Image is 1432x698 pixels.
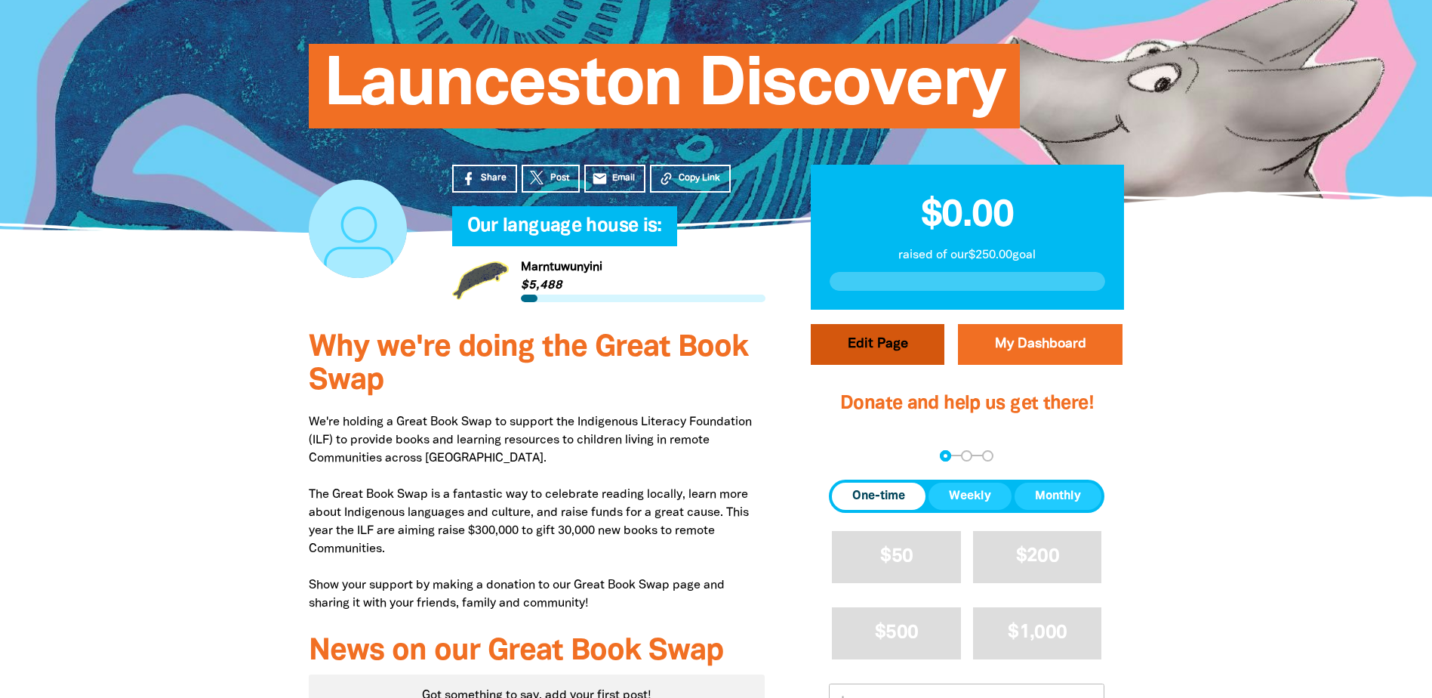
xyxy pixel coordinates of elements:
[829,480,1104,513] div: Donation frequency
[982,450,993,462] button: Navigate to step 3 of 3 to enter your payment details
[830,246,1105,264] p: raised of our $250.00 goal
[650,165,731,193] button: Copy Link
[324,55,1005,128] span: Launceston Discovery
[550,171,569,185] span: Post
[1035,487,1081,505] span: Monthly
[880,548,913,565] span: $50
[1008,624,1067,641] span: $1,000
[973,531,1102,583] button: $200
[973,607,1102,659] button: $1,000
[452,231,765,240] h6: My Team
[584,165,646,193] a: emailEmail
[309,334,748,395] span: Why we're doing the Great Book Swap
[958,324,1123,365] a: My Dashboard
[1015,483,1101,510] button: Monthly
[481,171,507,185] span: Share
[832,531,961,583] button: $50
[467,218,662,246] span: Our language house is:
[949,487,991,505] span: Weekly
[832,483,925,510] button: One-time
[522,165,580,193] a: Post
[452,165,517,193] a: Share
[940,450,951,462] button: Navigate to step 1 of 3 to enter your donation amount
[309,635,765,669] h3: News on our Great Book Swap
[1016,548,1059,565] span: $200
[852,487,905,505] span: One-time
[832,607,961,659] button: $500
[961,450,972,462] button: Navigate to step 2 of 3 to enter your details
[612,171,635,185] span: Email
[811,324,944,365] button: Edit Page
[840,395,1094,412] span: Donate and help us get there!
[679,171,720,185] span: Copy Link
[928,483,1012,510] button: Weekly
[309,413,765,613] p: We're holding a Great Book Swap to support the Indigenous Literacy Foundation (ILF) to provide bo...
[592,171,608,187] i: email
[921,199,1014,233] span: $0.00
[875,624,918,641] span: $500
